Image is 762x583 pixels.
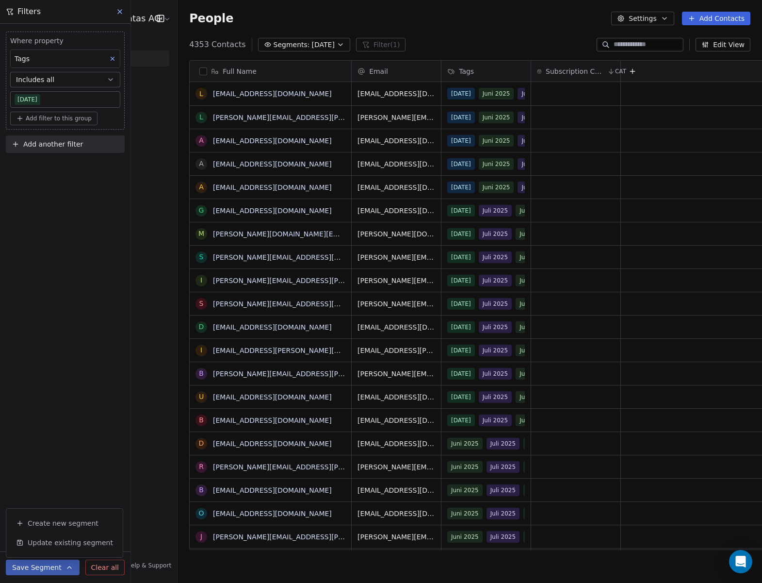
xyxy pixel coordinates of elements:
[357,369,435,379] span: [PERSON_NAME][EMAIL_ADDRESS][PERSON_NAME][DOMAIN_NAME]
[447,531,483,543] span: Juni 2025
[447,88,475,100] span: [DATE]
[28,538,113,548] span: Update existing segment
[117,562,171,569] a: Help & Support
[516,228,551,240] span: Juni 2025
[213,160,332,168] a: [EMAIL_ADDRESS][DOMAIN_NAME]
[479,345,512,356] span: Juli 2025
[127,562,171,569] span: Help & Support
[447,508,483,519] span: Juni 2025
[479,182,514,193] span: Juni 2025
[213,137,332,145] a: [EMAIL_ADDRESS][DOMAIN_NAME]
[479,368,512,380] span: Juli 2025
[357,299,435,309] span: [PERSON_NAME][EMAIL_ADDRESS][DOMAIN_NAME]
[357,439,435,449] span: [EMAIL_ADDRESS][DOMAIN_NAME]
[199,205,204,216] div: g
[213,230,501,238] a: [PERSON_NAME][DOMAIN_NAME][EMAIL_ADDRESS][PERSON_NAME][DOMAIN_NAME]
[199,159,204,169] div: a
[357,183,435,192] span: [EMAIL_ADDRESS][DOMAIN_NAME]
[357,532,435,542] span: [PERSON_NAME][EMAIL_ADDRESS][PERSON_NAME][DOMAIN_NAME]
[516,251,551,263] span: Juni 2025
[199,462,204,472] div: r
[518,88,551,100] span: Juli 2025
[516,391,551,403] span: Juni 2025
[523,461,551,473] span: [DATE]
[200,532,202,542] div: j
[516,205,551,217] span: Juni 2025
[357,392,435,402] span: [EMAIL_ADDRESS][DOMAIN_NAME]
[213,533,444,541] a: [PERSON_NAME][EMAIL_ADDRESS][PERSON_NAME][DOMAIN_NAME]
[10,534,119,551] button: Update existing segment
[357,416,435,425] span: [EMAIL_ADDRESS][DOMAIN_NAME]
[479,298,512,310] span: Juli 2025
[486,461,519,473] span: Juli 2025
[447,461,483,473] span: Juni 2025
[441,61,531,82] div: Tags
[213,90,332,98] a: [EMAIL_ADDRESS][DOMAIN_NAME]
[189,39,245,50] span: 4353 Contacts
[213,114,444,121] a: [PERSON_NAME][EMAIL_ADDRESS][PERSON_NAME][DOMAIN_NAME]
[447,205,475,217] span: [DATE]
[352,61,441,82] div: Email
[447,321,475,333] span: [DATE]
[213,370,444,378] a: [PERSON_NAME][EMAIL_ADDRESS][PERSON_NAME][DOMAIN_NAME]
[447,228,475,240] span: [DATE]
[447,135,475,147] span: [DATE]
[523,438,551,450] span: [DATE]
[479,88,514,100] span: Juni 2025
[479,112,514,123] span: Juni 2025
[611,12,674,25] button: Settings
[213,393,332,401] a: [EMAIL_ADDRESS][DOMAIN_NAME]
[447,251,475,263] span: [DATE]
[447,484,483,496] span: Juni 2025
[12,10,141,27] button: [MEDICAL_DATA] (HVPS) Condatas AG
[199,135,204,146] div: a
[213,253,388,261] a: [PERSON_NAME][EMAIL_ADDRESS][DOMAIN_NAME]
[516,368,551,380] span: Juni 2025
[199,415,204,425] div: b
[198,229,204,239] div: m
[200,275,202,285] div: i
[486,508,519,519] span: Juli 2025
[190,61,351,82] div: Full Name
[486,484,519,496] span: Juli 2025
[518,158,551,170] span: Juli 2025
[357,252,435,262] span: [PERSON_NAME][EMAIL_ADDRESS][DOMAIN_NAME]
[531,61,620,82] div: Subscription Cancelled DateCAT
[213,416,332,424] a: [EMAIL_ADDRESS][DOMAIN_NAME]
[357,346,435,355] span: [EMAIL_ADDRESS][PERSON_NAME][DOMAIN_NAME]
[516,345,551,356] span: Juni 2025
[357,485,435,495] span: [EMAIL_ADDRESS][DOMAIN_NAME]
[479,415,512,426] span: Juli 2025
[479,275,512,286] span: Juli 2025
[479,228,512,240] span: Juli 2025
[312,40,335,50] span: [DATE]
[223,67,257,76] span: Full Name
[357,276,435,285] span: [PERSON_NAME][EMAIL_ADDRESS][PERSON_NAME][DOMAIN_NAME]
[523,531,551,543] span: [DATE]
[199,485,204,495] div: b
[523,484,551,496] span: [DATE]
[274,40,310,50] span: Segments:
[486,438,519,450] span: Juli 2025
[199,112,203,122] div: l
[447,158,475,170] span: [DATE]
[479,321,512,333] span: Juli 2025
[516,275,551,286] span: Juni 2025
[199,368,204,379] div: b
[199,392,204,402] div: u
[357,206,435,216] span: [EMAIL_ADDRESS][DOMAIN_NAME]
[213,183,332,191] a: [EMAIL_ADDRESS][DOMAIN_NAME]
[28,518,98,528] span: Create new segment
[199,508,204,518] div: o
[479,158,514,170] span: Juni 2025
[447,438,483,450] span: Juni 2025
[447,415,475,426] span: [DATE]
[213,486,332,494] a: [EMAIL_ADDRESS][DOMAIN_NAME]
[479,391,512,403] span: Juli 2025
[447,112,475,123] span: [DATE]
[357,462,435,472] span: [PERSON_NAME][EMAIL_ADDRESS][PERSON_NAME][DOMAIN_NAME]
[518,135,551,147] span: Juli 2025
[447,298,475,310] span: [DATE]
[199,322,204,332] div: d
[486,531,519,543] span: Juli 2025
